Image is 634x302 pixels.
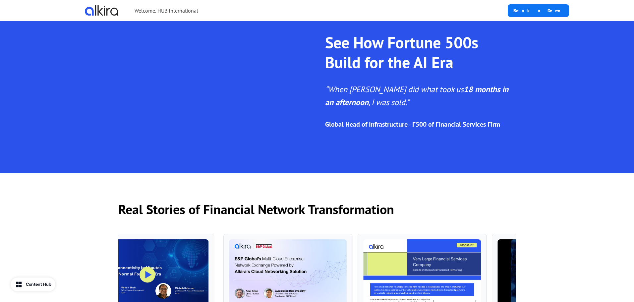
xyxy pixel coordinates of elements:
[325,32,516,72] p: See How Fortune 500s Build for the AI Era
[3,3,218,129] iframe: YouTube video player
[26,281,51,288] div: Content Hub
[369,97,409,107] em: , I was sold."
[118,199,516,219] p: Real Stories of Financial Network Transformation
[11,277,55,291] button: Content Hub
[464,84,500,94] em: 18 months
[325,120,500,129] strong: Global Head of Infrastructure - F500 of Financial Services Firm
[508,4,569,17] button: Book a Demo
[325,84,508,107] em: in an afternoon
[135,7,198,15] p: Welcome, HUB International
[325,84,464,94] em: “When [PERSON_NAME] did what took us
